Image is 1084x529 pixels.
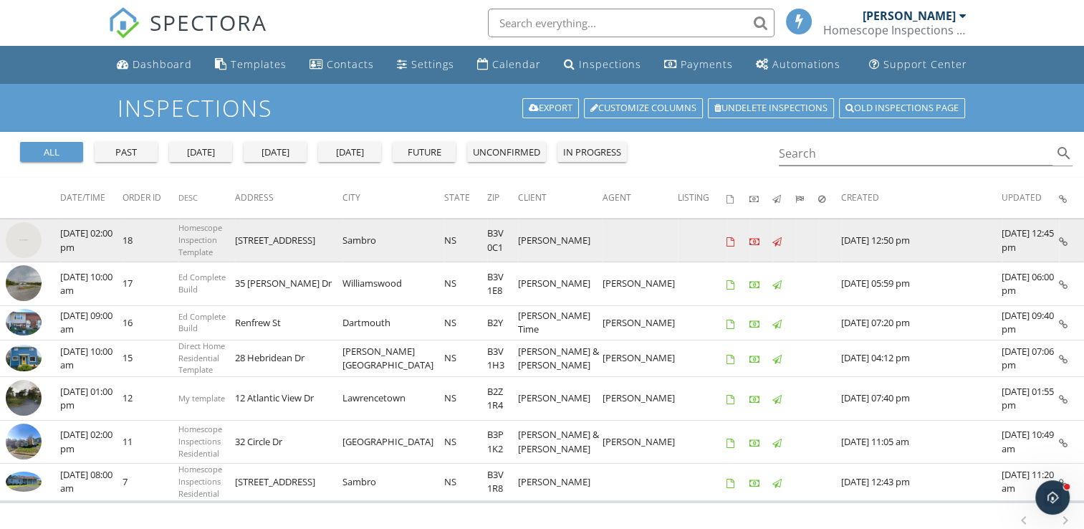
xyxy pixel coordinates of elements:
[444,420,487,464] td: NS
[123,191,161,204] span: Order ID
[603,262,678,306] td: [PERSON_NAME]
[108,7,140,39] img: The Best Home Inspection Software - Spectora
[557,142,627,162] button: in progress
[304,52,380,78] a: Contacts
[6,380,42,416] img: 9085457%2Fcover_photos%2FwuMTHF3KwbkYgxL7x7d8%2Fsmall.jpeg
[678,178,726,218] th: Listing: Not sorted.
[603,340,678,376] td: [PERSON_NAME]
[60,191,105,204] span: Date/Time
[342,219,444,262] td: Sambro
[123,420,178,464] td: 11
[175,146,226,160] div: [DATE]
[558,52,647,78] a: Inspections
[6,345,42,371] img: 9153784%2Fcover_photos%2Fee0975GYoaIhXMsF4tuC%2Fsmall.jpeg
[467,142,546,162] button: unconfirmed
[863,9,956,23] div: [PERSON_NAME]
[1002,262,1059,306] td: [DATE] 06:00 pm
[841,305,1002,340] td: [DATE] 07:20 pm
[1059,178,1084,218] th: Inspection Details: Not sorted.
[1002,191,1042,204] span: Updated
[1002,219,1059,262] td: [DATE] 12:45 pm
[488,9,774,37] input: Search everything...
[841,340,1002,376] td: [DATE] 04:12 pm
[518,219,603,262] td: [PERSON_NAME]
[95,142,158,162] button: past
[795,178,818,218] th: Submitted: Not sorted.
[518,420,603,464] td: [PERSON_NAME] & [PERSON_NAME]
[487,191,499,204] span: Zip
[178,424,222,459] span: Homescope Inspections Residential
[244,142,307,162] button: [DATE]
[342,420,444,464] td: [GEOGRAPHIC_DATA]
[518,340,603,376] td: [PERSON_NAME] & [PERSON_NAME]
[108,19,267,49] a: SPECTORA
[342,340,444,376] td: [PERSON_NAME][GEOGRAPHIC_DATA]
[411,57,454,71] div: Settings
[111,52,198,78] a: Dashboard
[235,305,342,340] td: Renfrew St
[444,191,470,204] span: State
[444,178,487,218] th: State: Not sorted.
[749,178,772,218] th: Paid: Not sorted.
[563,146,621,160] div: in progress
[772,57,840,71] div: Automations
[123,262,178,306] td: 17
[603,191,631,204] span: Agent
[235,340,342,376] td: 28 Hebridean Dr
[487,178,517,218] th: Zip: Not sorted.
[750,52,846,78] a: Automations (Basic)
[178,178,235,218] th: Desc: Not sorted.
[231,57,287,71] div: Templates
[473,146,540,160] div: unconfirmed
[841,377,1002,421] td: [DATE] 07:40 pm
[841,219,1002,262] td: [DATE] 12:50 pm
[658,52,739,78] a: Payments
[681,57,733,71] div: Payments
[60,219,123,262] td: [DATE] 02:00 pm
[178,222,222,257] span: Homescope Inspection Template
[444,219,487,262] td: NS
[818,178,841,218] th: Canceled: Not sorted.
[487,377,517,421] td: B2Z 1R4
[1002,377,1059,421] td: [DATE] 01:55 pm
[492,57,541,71] div: Calendar
[1002,178,1059,218] th: Updated: Not sorted.
[150,7,267,37] span: SPECTORA
[324,146,375,160] div: [DATE]
[1002,305,1059,340] td: [DATE] 09:40 pm
[60,377,123,421] td: [DATE] 01:00 pm
[342,178,444,218] th: City: Not sorted.
[327,57,374,71] div: Contacts
[123,178,178,218] th: Order ID: Not sorted.
[518,191,547,204] span: Client
[823,23,967,37] div: Homescope Inspections Inc.
[518,178,603,218] th: Client: Not sorted.
[444,464,487,500] td: NS
[726,178,749,218] th: Agreements signed: Not sorted.
[60,305,123,340] td: [DATE] 09:00 am
[342,305,444,340] td: Dartmouth
[342,464,444,500] td: Sambro
[123,464,178,500] td: 7
[444,305,487,340] td: NS
[235,377,342,421] td: 12 Atlantic View Dr
[487,262,517,306] td: B3V 1E8
[123,219,178,262] td: 18
[391,52,460,78] a: Settings
[169,142,232,162] button: [DATE]
[444,377,487,421] td: NS
[6,222,42,258] img: streetview
[26,146,77,160] div: all
[178,340,225,376] span: Direct Home Residential Template
[584,98,703,118] a: Customize Columns
[178,311,226,334] span: Ed Complete Build
[235,420,342,464] td: 32 Circle Dr
[603,377,678,421] td: [PERSON_NAME]
[839,98,965,118] a: Old inspections page
[123,305,178,340] td: 16
[6,472,42,492] img: 8800846%2Fcover_photos%2Fz6MFBNRttBc57f8DsYQU%2Fsmall.8800846-1749068929888
[178,464,222,499] span: Homescope Inspections Residential
[603,420,678,464] td: [PERSON_NAME]
[863,52,973,78] a: Support Center
[178,393,225,404] span: My template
